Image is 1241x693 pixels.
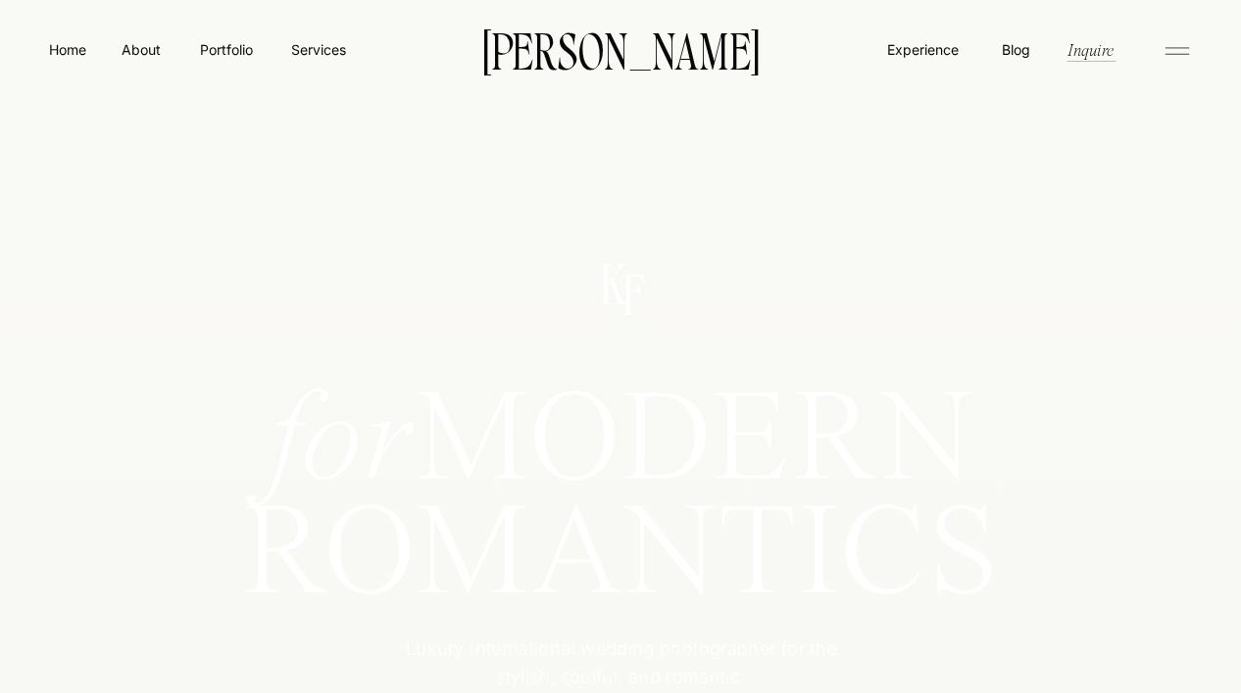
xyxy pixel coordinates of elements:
a: Home [45,39,90,60]
a: Inquire [1066,38,1116,61]
i: for [269,380,416,509]
p: Luxury International wedding photographer for the stylish, soulful, and romantic. [376,635,866,693]
a: [PERSON_NAME] [452,28,789,70]
h1: MODERN [171,387,1071,481]
a: About [119,39,163,59]
a: Portfolio [191,39,261,60]
p: K [586,256,640,306]
h1: ROMANTICS [171,501,1071,608]
a: Experience [885,39,961,60]
a: Blog [997,39,1034,59]
p: F [606,267,660,317]
a: Services [289,39,347,60]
